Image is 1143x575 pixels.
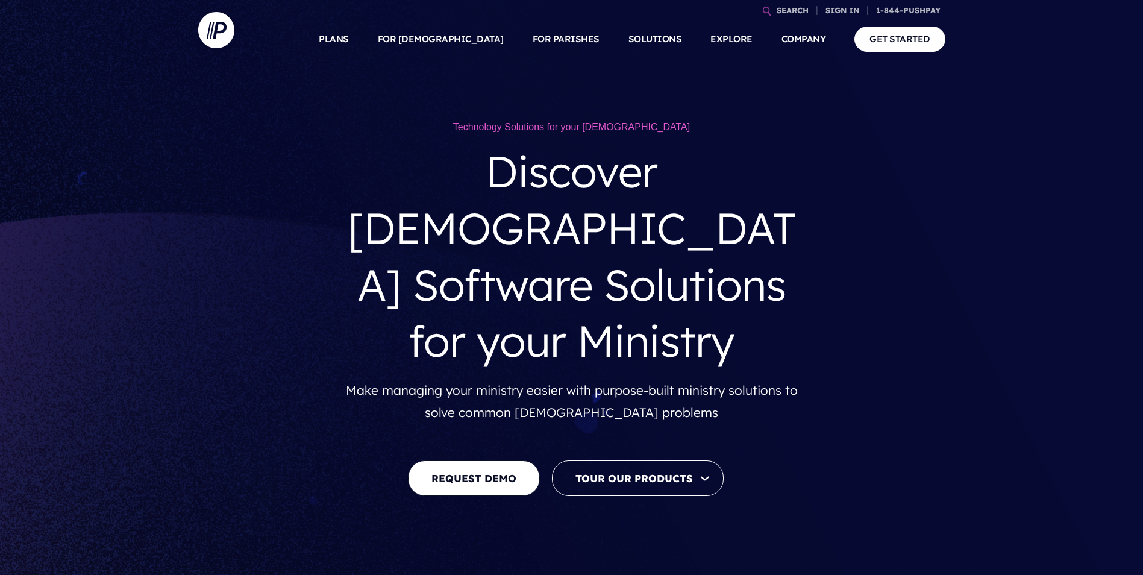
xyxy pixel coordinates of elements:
[854,27,945,51] a: GET STARTED
[710,18,753,60] a: EXPLORE
[346,121,798,134] h1: Technology Solutions for your [DEMOGRAPHIC_DATA]
[552,460,724,496] button: Tour Our Products
[319,18,349,60] a: PLANS
[628,18,682,60] a: SOLUTIONS
[533,18,600,60] a: FOR PARISHES
[346,134,798,379] h3: Discover [DEMOGRAPHIC_DATA] Software Solutions for your Ministry
[346,379,798,424] p: Make managing your ministry easier with purpose-built ministry solutions to solve common [DEMOGRA...
[378,18,504,60] a: FOR [DEMOGRAPHIC_DATA]
[781,18,826,60] a: COMPANY
[408,460,540,496] a: REQUEST DEMO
